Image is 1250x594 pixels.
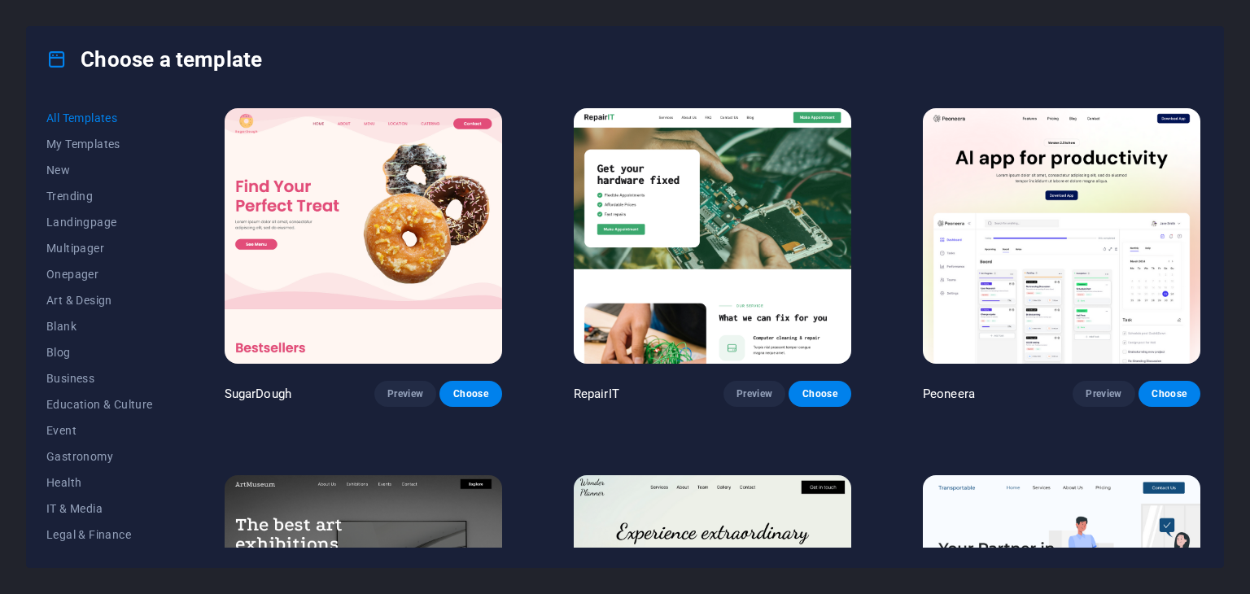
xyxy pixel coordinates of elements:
[46,313,153,339] button: Blank
[374,381,436,407] button: Preview
[46,528,153,541] span: Legal & Finance
[439,381,501,407] button: Choose
[452,387,488,400] span: Choose
[46,138,153,151] span: My Templates
[46,365,153,391] button: Business
[46,476,153,489] span: Health
[46,164,153,177] span: New
[46,209,153,235] button: Landingpage
[789,381,850,407] button: Choose
[574,386,619,402] p: RepairIT
[1073,381,1134,407] button: Preview
[46,391,153,417] button: Education & Culture
[46,268,153,281] span: Onepager
[46,287,153,313] button: Art & Design
[923,386,975,402] p: Peoneera
[802,387,837,400] span: Choose
[46,111,153,124] span: All Templates
[46,46,262,72] h4: Choose a template
[46,450,153,463] span: Gastronomy
[1152,387,1187,400] span: Choose
[46,131,153,157] button: My Templates
[46,522,153,548] button: Legal & Finance
[46,157,153,183] button: New
[1139,381,1200,407] button: Choose
[387,387,423,400] span: Preview
[46,216,153,229] span: Landingpage
[1086,387,1121,400] span: Preview
[46,261,153,287] button: Onepager
[574,108,851,364] img: RepairIT
[46,502,153,515] span: IT & Media
[46,417,153,443] button: Event
[225,386,291,402] p: SugarDough
[46,470,153,496] button: Health
[46,339,153,365] button: Blog
[46,235,153,261] button: Multipager
[736,387,772,400] span: Preview
[46,424,153,437] span: Event
[46,183,153,209] button: Trending
[46,398,153,411] span: Education & Culture
[46,320,153,333] span: Blank
[46,190,153,203] span: Trending
[723,381,785,407] button: Preview
[46,294,153,307] span: Art & Design
[225,108,502,364] img: SugarDough
[46,242,153,255] span: Multipager
[46,496,153,522] button: IT & Media
[46,346,153,359] span: Blog
[46,372,153,385] span: Business
[923,108,1200,364] img: Peoneera
[46,105,153,131] button: All Templates
[46,443,153,470] button: Gastronomy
